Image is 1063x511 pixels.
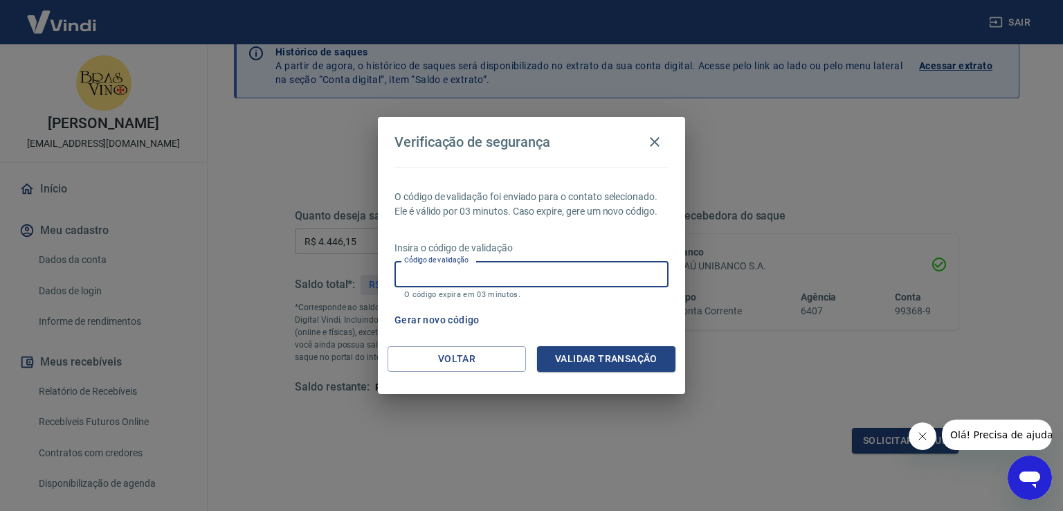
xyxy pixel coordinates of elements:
[8,10,116,21] span: Olá! Precisa de ajuda?
[394,241,669,256] p: Insira o código de validação
[909,422,936,450] iframe: Fechar mensagem
[404,290,659,299] p: O código expira em 03 minutos.
[394,190,669,219] p: O código de validação foi enviado para o contato selecionado. Ele é válido por 03 minutos. Caso e...
[389,307,485,333] button: Gerar novo código
[388,346,526,372] button: Voltar
[394,134,550,150] h4: Verificação de segurança
[537,346,675,372] button: Validar transação
[404,255,469,265] label: Código de validação
[1008,456,1052,500] iframe: Botão para abrir a janela de mensagens
[942,420,1052,450] iframe: Mensagem da empresa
